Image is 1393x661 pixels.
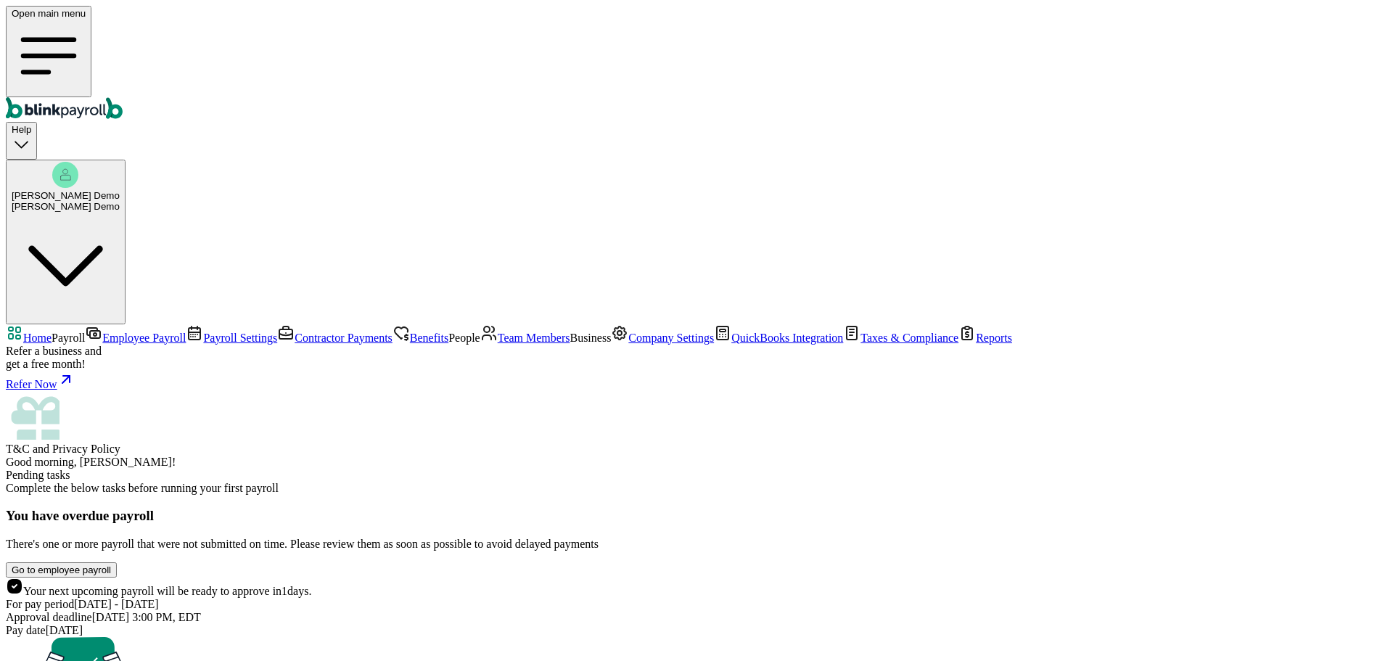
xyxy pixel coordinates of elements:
span: Pay date [6,624,46,636]
nav: Global [6,6,1387,122]
span: Business [570,332,611,344]
span: People [448,332,480,344]
a: QuickBooks Integration [714,332,843,344]
a: Team Members [480,332,570,344]
button: Help [6,122,37,159]
button: [PERSON_NAME] Demo[PERSON_NAME] Demo [6,160,126,324]
span: Payroll [52,332,85,344]
span: T&C [6,443,30,455]
span: Reports [976,332,1012,344]
span: Good morning, [PERSON_NAME]! [6,456,176,468]
span: Approval deadline [6,611,92,623]
span: Home [23,332,52,344]
span: Taxes & Compliance [860,332,958,344]
a: Home [6,332,52,344]
a: Payroll Settings [186,332,277,344]
span: Privacy Policy [52,443,120,455]
span: and [6,443,120,455]
span: Open main menu [12,8,86,19]
a: Reports [958,332,1012,344]
a: Employee Payroll [85,332,186,344]
a: Taxes & Compliance [843,332,958,344]
div: [PERSON_NAME] Demo [12,201,120,212]
span: Company Settings [628,332,714,344]
button: Go to employee payroll [6,562,117,578]
a: Benefits [393,332,448,344]
span: [DATE] 3:00 PM, EDT [92,611,201,623]
span: [DATE] [46,624,83,636]
span: Benefits [410,332,448,344]
button: Open main menu [6,6,91,97]
div: Refer a business and get a free month! [6,345,1387,371]
a: Contractor Payments [277,332,393,344]
span: Complete the below tasks before running your first payroll [6,482,279,494]
span: For pay period [6,598,74,610]
span: Employee Payroll [102,332,186,344]
p: There's one or more payroll that were not submitted on time. Please review them as soon as possib... [6,538,1387,551]
span: Your next upcoming payroll will be ready to approve in 1 days. [23,585,311,597]
a: Company Settings [611,332,714,344]
span: [PERSON_NAME] Demo [12,190,120,201]
span: Payroll Settings [203,332,277,344]
div: Go to employee payroll [12,564,111,575]
span: Help [12,124,31,135]
a: Refer Now [6,371,1387,391]
iframe: Chat Widget [1151,504,1393,661]
span: QuickBooks Integration [731,332,843,344]
nav: Sidebar [6,324,1387,456]
span: [DATE] - [DATE] [74,598,158,610]
span: Contractor Payments [295,332,393,344]
div: Pending tasks [6,469,1387,482]
span: Team Members [498,332,570,344]
h3: You have overdue payroll [6,508,1387,524]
